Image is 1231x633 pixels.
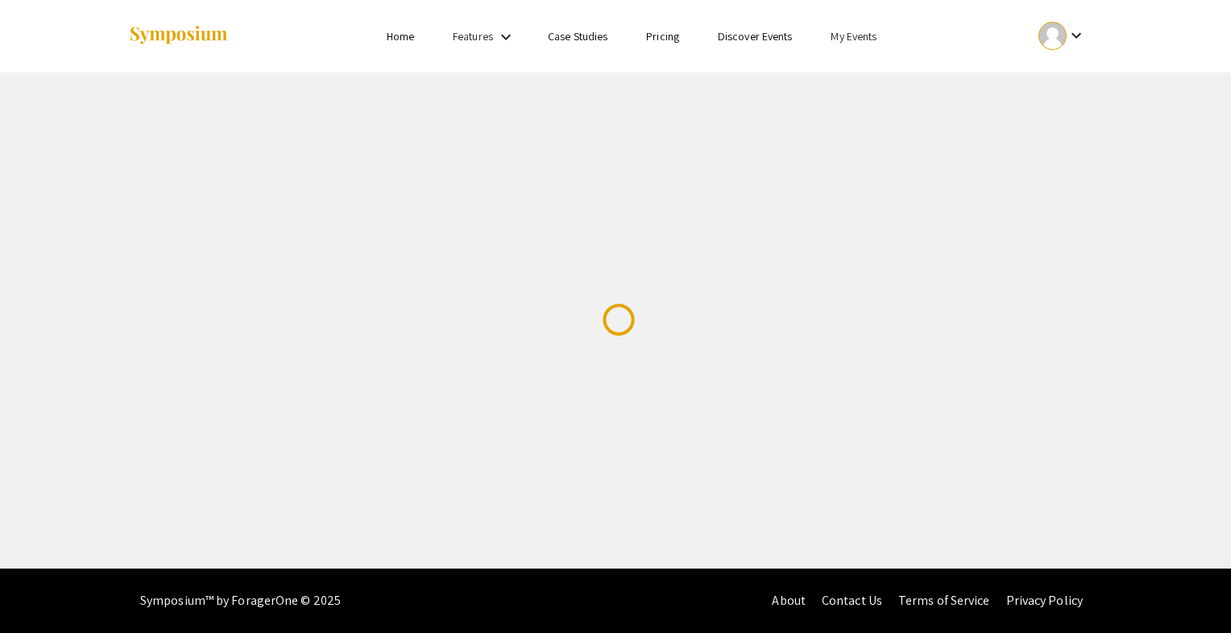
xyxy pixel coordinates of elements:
a: Pricing [646,29,679,43]
mat-icon: Expand Features list [496,27,516,47]
a: Home [387,29,414,43]
a: Privacy Policy [1006,592,1083,609]
a: Case Studies [548,29,607,43]
button: Expand account dropdown [1022,18,1103,54]
iframe: Chat [1163,561,1219,621]
mat-icon: Expand account dropdown [1067,26,1086,45]
div: Symposium™ by ForagerOne © 2025 [140,569,341,633]
a: About [772,592,806,609]
a: Features [453,29,493,43]
img: Symposium by ForagerOne [128,25,229,47]
a: Discover Events [718,29,793,43]
a: My Events [831,29,877,43]
a: Contact Us [822,592,882,609]
a: Terms of Service [898,592,990,609]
